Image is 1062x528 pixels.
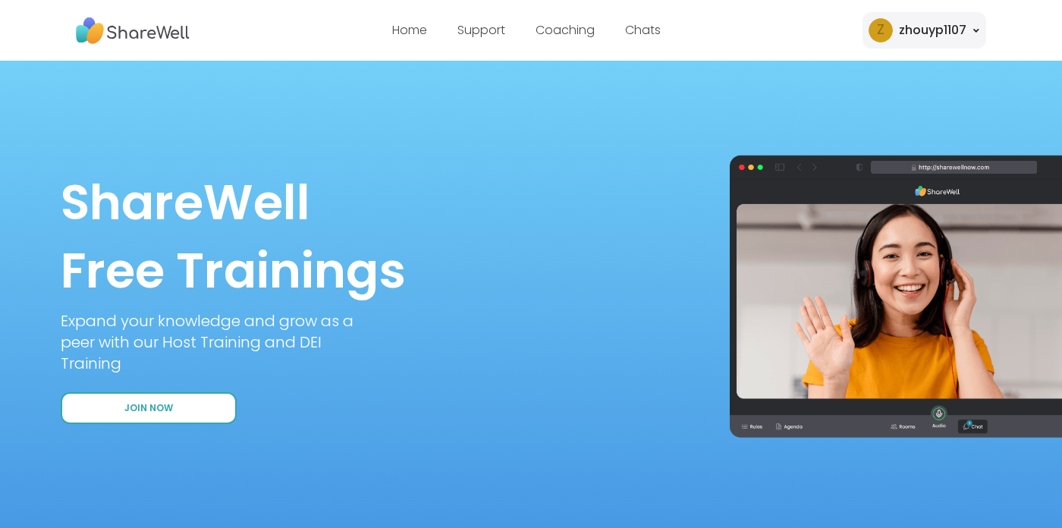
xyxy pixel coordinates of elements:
[625,21,661,39] a: Chats
[877,20,884,40] span: z
[899,21,966,39] div: zhouyp1107
[392,21,427,39] a: Home
[76,10,190,52] img: ShareWell Nav Logo
[61,392,237,424] button: Join Now
[61,310,379,374] p: Expand your knowledge and grow as a peer with our Host Training and DEI Training
[124,402,173,415] span: Join Now
[61,168,1001,304] h1: ShareWell Free Trainings
[536,21,595,39] a: Coaching
[457,21,505,39] a: Support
